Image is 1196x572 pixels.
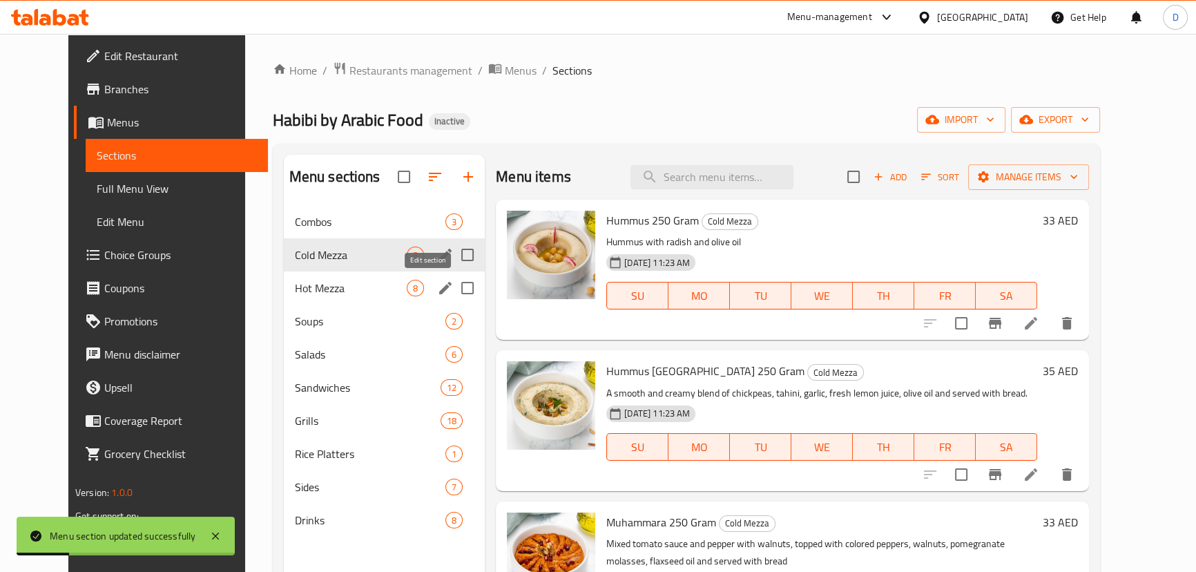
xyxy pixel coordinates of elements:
[418,160,452,193] span: Sort sections
[333,61,472,79] a: Restaurants management
[606,233,1037,251] p: Hummus with radish and olive oil
[86,139,268,172] a: Sections
[797,437,847,457] span: WE
[674,286,724,306] span: MO
[407,249,423,262] span: 8
[284,271,485,305] div: Hot Mezza8edit
[104,81,257,97] span: Branches
[630,165,793,189] input: search
[868,166,912,188] button: Add
[74,238,268,271] a: Choice Groups
[429,115,470,127] span: Inactive
[104,379,257,396] span: Upsell
[797,286,847,306] span: WE
[917,107,1005,133] button: import
[446,448,462,461] span: 1
[871,169,909,185] span: Add
[445,213,463,230] div: items
[947,460,976,489] span: Select to update
[1172,10,1178,25] span: D
[912,166,968,188] span: Sort items
[719,515,775,532] div: Cold Mezza
[295,280,407,296] span: Hot Mezza
[295,379,441,396] div: Sandwiches
[613,286,663,306] span: SU
[1043,361,1078,381] h6: 35 AED
[295,446,445,462] div: Rice Platters
[928,111,994,128] span: import
[858,437,909,457] span: TH
[74,437,268,470] a: Grocery Checklist
[74,338,268,371] a: Menu disclaimer
[478,62,483,79] li: /
[606,535,1037,570] p: Mixed tomato sauce and pepper with walnuts, topped with colored peppers, walnuts, pomegranate mol...
[97,213,257,230] span: Edit Menu
[441,412,463,429] div: items
[446,348,462,361] span: 6
[735,286,786,306] span: TU
[295,512,445,528] span: Drinks
[445,346,463,363] div: items
[295,313,445,330] span: Soups
[295,247,407,263] span: Cold Mezza
[273,62,317,79] a: Home
[606,512,716,533] span: Muhammara 250 Gram
[104,247,257,263] span: Choice Groups
[1050,458,1083,491] button: delete
[619,256,695,269] span: [DATE] 11:23 AM
[295,412,441,429] span: Grills
[937,10,1028,25] div: [GEOGRAPHIC_DATA]
[452,160,485,193] button: Add section
[853,433,914,461] button: TH
[445,313,463,330] div: items
[273,104,423,135] span: Habibi by Arabic Food
[284,437,485,470] div: Rice Platters1
[435,278,456,298] button: edit
[74,73,268,106] a: Branches
[407,282,423,295] span: 8
[284,470,485,504] div: Sides7
[976,282,1037,309] button: SA
[947,309,976,338] span: Select to update
[1043,513,1078,532] h6: 33 AED
[74,39,268,73] a: Edit Restaurant
[441,379,463,396] div: items
[429,113,470,130] div: Inactive
[730,433,791,461] button: TU
[552,62,592,79] span: Sections
[1011,107,1100,133] button: export
[808,365,863,381] span: Cold Mezza
[858,286,909,306] span: TH
[981,286,1032,306] span: SA
[50,528,196,544] div: Menu section updated successfully
[295,479,445,495] span: Sides
[86,205,268,238] a: Edit Menu
[488,61,537,79] a: Menus
[446,514,462,527] span: 8
[920,286,970,306] span: FR
[914,282,976,309] button: FR
[702,213,758,230] div: Cold Mezza
[111,484,133,502] span: 1.0.0
[496,166,571,187] h2: Menu items
[807,364,864,381] div: Cold Mezza
[435,245,456,265] button: edit
[284,238,485,271] div: Cold Mezza8edit
[1050,307,1083,340] button: delete
[445,479,463,495] div: items
[86,172,268,205] a: Full Menu View
[853,282,914,309] button: TH
[981,437,1032,457] span: SA
[295,346,445,363] span: Salads
[839,162,868,191] span: Select section
[104,48,257,64] span: Edit Restaurant
[606,210,699,231] span: Hummus 250 Gram
[978,307,1012,340] button: Branch-specific-item
[720,515,775,531] span: Cold Mezza
[674,437,724,457] span: MO
[968,164,1089,190] button: Manage items
[619,407,695,420] span: [DATE] 11:23 AM
[668,433,730,461] button: MO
